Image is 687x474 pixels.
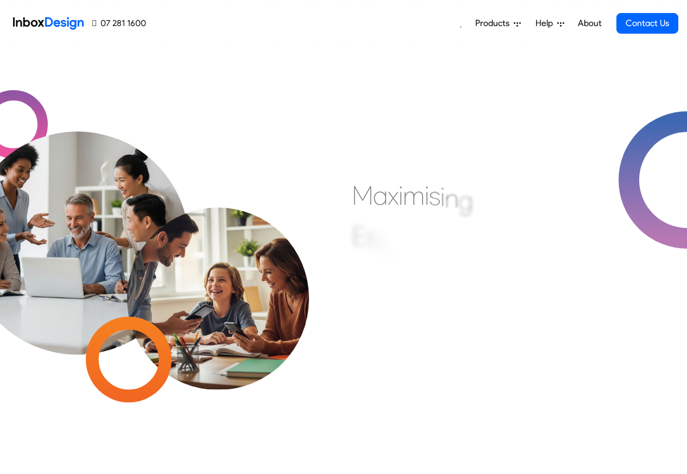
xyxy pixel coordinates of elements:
div: m [403,179,425,212]
div: i [399,179,403,212]
div: n [445,182,458,214]
div: i [440,180,445,213]
div: f [374,227,383,260]
div: s [429,180,440,212]
span: Products [475,17,514,30]
div: c [387,238,400,270]
span: Help [535,17,557,30]
div: Maximising Efficient & Engagement, Connecting Schools, Families, and Students. [352,179,615,342]
img: parents_with_child.png [104,162,332,390]
div: i [425,179,429,212]
a: About [575,12,604,34]
div: M [352,179,373,212]
div: x [388,179,399,212]
a: Contact Us [616,13,678,34]
a: Help [531,12,569,34]
div: f [365,223,374,256]
div: i [383,232,387,265]
div: a [373,179,388,212]
div: E [352,220,365,252]
div: g [458,184,473,217]
a: Products [471,12,525,34]
a: 07 281 1600 [92,17,146,30]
